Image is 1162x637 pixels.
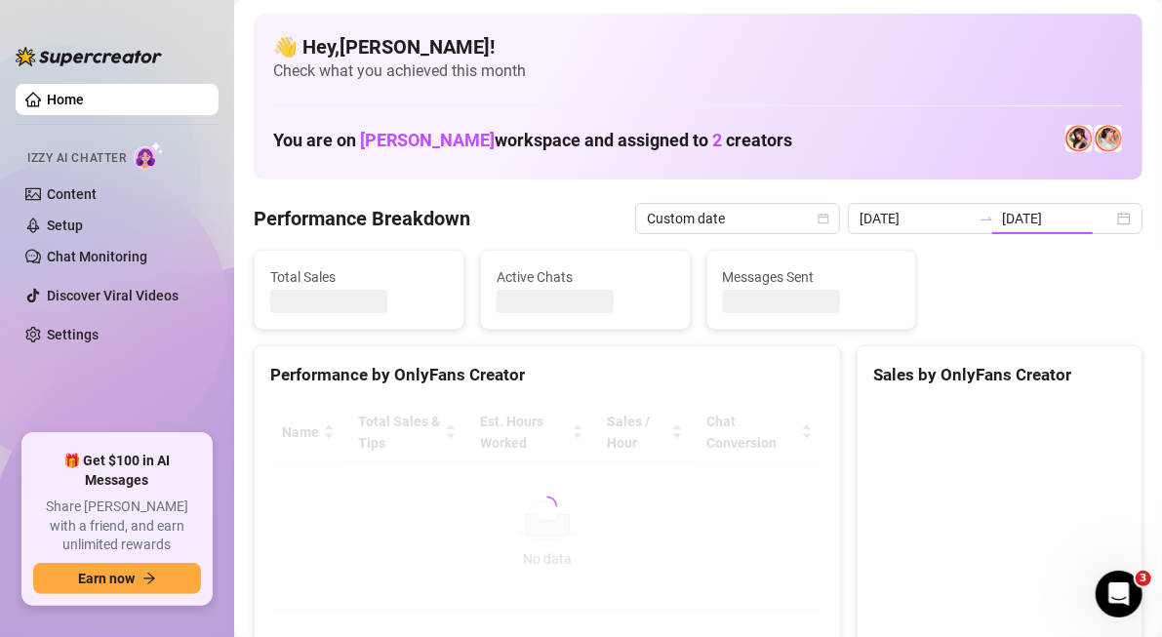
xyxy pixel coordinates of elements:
span: calendar [818,213,829,224]
div: Sales by OnlyFans Creator [873,362,1126,388]
span: [PERSON_NAME] [360,130,495,150]
a: Setup [47,218,83,233]
span: loading [536,495,559,518]
span: to [979,211,994,226]
a: Discover Viral Videos [47,288,179,303]
span: Active Chats [497,266,674,288]
img: AI Chatter [134,141,164,170]
span: Izzy AI Chatter [27,149,126,168]
img: Holly [1065,125,1093,152]
a: Settings [47,327,99,342]
a: Chat Monitoring [47,249,147,264]
input: Start date [860,208,971,229]
img: logo-BBDzfeDw.svg [16,47,162,66]
span: 🎁 Get $100 in AI Messages [33,452,201,490]
iframe: Intercom live chat [1096,571,1142,617]
span: Total Sales [270,266,448,288]
span: Messages Sent [723,266,901,288]
span: Custom date [647,204,828,233]
span: arrow-right [142,572,156,585]
span: Check what you achieved this month [273,60,1123,82]
h4: Performance Breakdown [254,205,470,232]
span: swap-right [979,211,994,226]
img: 𝖍𝖔𝖑𝖑𝖞 [1095,125,1122,152]
input: End date [1002,208,1113,229]
h1: You are on workspace and assigned to creators [273,130,792,151]
span: Share [PERSON_NAME] with a friend, and earn unlimited rewards [33,498,201,555]
a: Home [47,92,84,107]
span: 3 [1136,571,1151,586]
span: Earn now [78,571,135,586]
a: Content [47,186,97,202]
span: 2 [712,130,722,150]
h4: 👋 Hey, [PERSON_NAME] ! [273,33,1123,60]
div: Performance by OnlyFans Creator [270,362,824,388]
button: Earn nowarrow-right [33,563,201,594]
